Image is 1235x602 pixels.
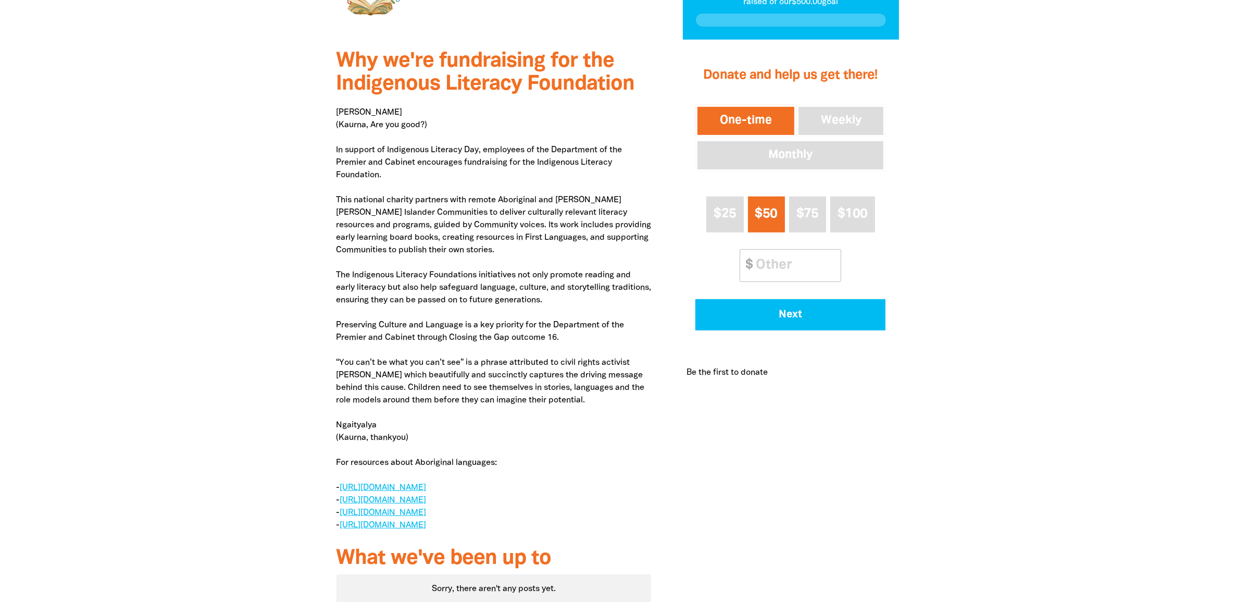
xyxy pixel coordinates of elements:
span: $75 [796,208,819,220]
span: Next [710,310,871,320]
p: [PERSON_NAME] (Kaurna, Are you good?) In support of Indigenous Literacy Day, employees of the Dep... [336,106,652,532]
a: [URL][DOMAIN_NAME] [340,522,427,529]
button: $75 [789,196,826,232]
span: $50 [755,208,778,220]
p: Be the first to donate [687,366,768,379]
button: Pay with Credit Card [695,299,885,330]
a: [URL][DOMAIN_NAME] [340,484,427,492]
a: [URL][DOMAIN_NAME] [340,509,427,517]
div: Donation stream [682,354,899,391]
h2: Donate and help us get there! [695,55,885,96]
h3: What we've been up to [336,547,652,570]
button: Monthly [695,139,885,171]
button: Weekly [796,105,886,137]
input: Other [749,250,841,281]
button: One-time [695,105,796,137]
span: $25 [714,208,736,220]
a: [URL][DOMAIN_NAME] [340,497,427,504]
span: Why we're fundraising for the Indigenous Literacy Foundation [336,52,635,94]
span: $ [740,250,753,281]
button: $50 [748,196,785,232]
button: $25 [706,196,743,232]
span: $100 [838,208,867,220]
button: $100 [830,196,875,232]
